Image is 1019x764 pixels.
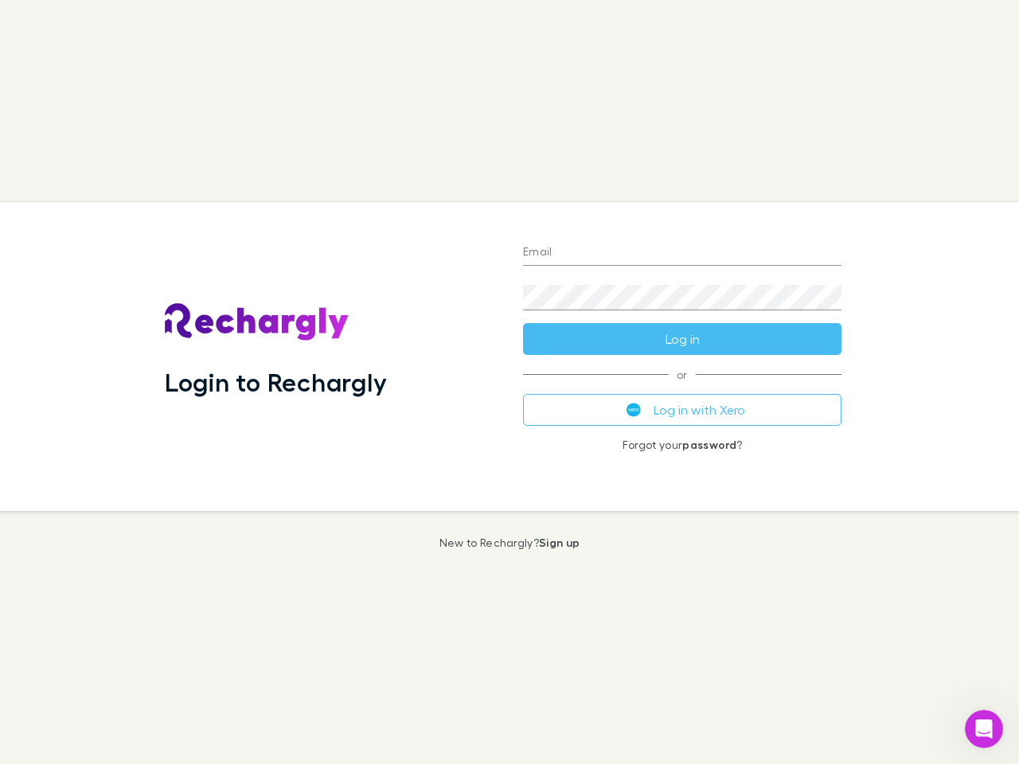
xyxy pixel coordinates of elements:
h1: Login to Rechargly [165,367,387,397]
a: password [682,438,736,451]
button: Log in with Xero [523,394,841,426]
img: Xero's logo [627,403,641,417]
iframe: Intercom live chat [965,710,1003,748]
span: or [523,374,841,375]
button: Log in [523,323,841,355]
p: Forgot your ? [523,439,841,451]
a: Sign up [539,536,580,549]
p: New to Rechargly? [439,536,580,549]
img: Rechargly's Logo [165,303,349,341]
